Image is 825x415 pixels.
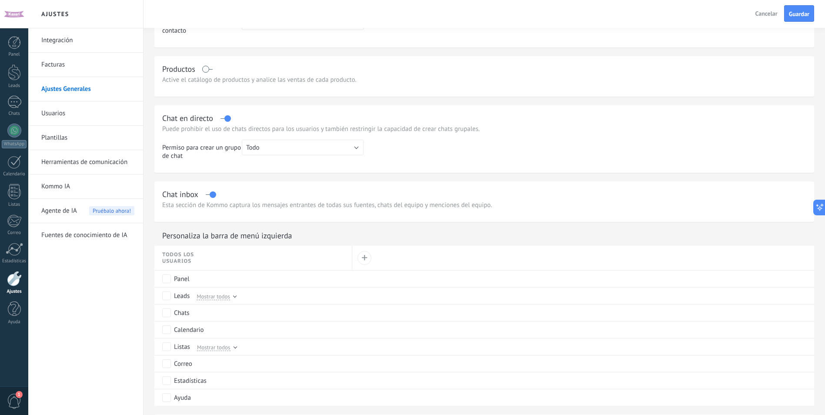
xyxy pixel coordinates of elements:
div: Personaliza la barra de menú izquierda [162,231,292,241]
span: 1 [16,391,23,398]
span: Guardar [789,11,809,17]
div: Ayuda [2,319,27,325]
button: Guardar [784,5,814,22]
div: + [361,255,367,261]
td: Permiso para crear un grupo de chat [162,140,242,167]
div: Chats [174,309,190,318]
a: Kommo IA [41,174,134,199]
a: Facturas [41,53,134,77]
span: Todos los usuarios [162,251,214,264]
a: Usuarios [41,101,134,126]
div: WhatsApp [2,140,27,148]
button: Cancelar [752,7,781,20]
a: Herramientas de comunicación [41,150,134,174]
div: Leads [174,292,190,301]
div: Ayuda [174,394,191,402]
button: Todo [242,140,364,155]
p: Esta sección de Kommo captura los mensajes entrantes de todas sus fuentes, chats del equipo y men... [162,201,806,209]
div: Estadísticas [2,258,27,264]
div: Leads [2,83,27,89]
div: Chats [2,111,27,117]
li: Agente de IA [28,199,143,223]
div: Panel [2,52,27,57]
button: + [357,251,371,265]
div: Listas [2,202,27,207]
td: Formato del nombre del contacto [162,14,242,41]
span: Pruébalo ahora! [89,206,134,215]
div: Estadísticas [174,377,207,385]
span: Todo [246,144,260,152]
a: Agente de IAPruébalo ahora! [41,199,134,223]
a: Ajustes Generales [41,77,134,101]
li: Integración [28,28,143,53]
a: Fuentes de conocimiento de IA [41,223,134,248]
div: Chat en directo [162,113,213,123]
a: Plantillas [41,126,134,150]
p: Puede prohibir el uso de chats directos para los usuarios y también restringir la capacidad de cr... [162,125,806,133]
li: Usuarios [28,101,143,126]
div: Listas [174,343,190,351]
li: Plantillas [28,126,143,150]
span: Cancelar [755,10,778,17]
li: Fuentes de conocimiento de IA [28,223,143,247]
div: Ajustes [2,289,27,295]
li: Kommo IA [28,174,143,199]
div: Panel [174,275,190,284]
li: Herramientas de comunicación [28,150,143,174]
li: Facturas [28,53,143,77]
span: Mostrar todos [197,292,230,300]
div: Calendario [2,171,27,177]
span: Mostrar todos [197,343,230,351]
span: Agente de IA [41,199,77,223]
div: Chat inbox [162,189,198,199]
div: Correo [174,360,192,368]
div: Productos [162,64,195,74]
div: Correo [2,230,27,236]
li: Ajustes Generales [28,77,143,101]
div: Calendario [174,326,204,335]
div: Active el catálogo de productos y analice las ventas de cada producto. [162,76,806,84]
a: Integración [41,28,134,53]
